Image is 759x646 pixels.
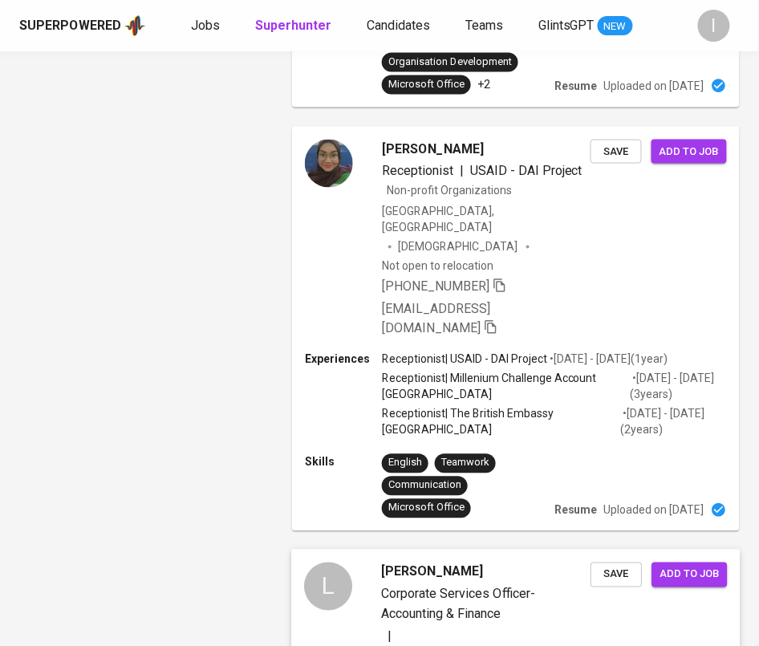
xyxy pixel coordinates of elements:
[382,302,490,336] span: [EMAIL_ADDRESS][DOMAIN_NAME]
[398,239,520,255] span: [DEMOGRAPHIC_DATA]
[388,627,392,646] span: |
[382,406,620,438] p: Receptionist | The British Embassy [GEOGRAPHIC_DATA]
[651,140,727,165] button: Add to job
[191,18,220,33] span: Jobs
[604,78,704,94] p: Uploaded on [DATE]
[598,18,633,35] span: NEW
[255,18,331,33] b: Superhunter
[305,454,382,470] p: Skills
[382,204,591,236] div: [GEOGRAPHIC_DATA], [GEOGRAPHIC_DATA]
[19,14,146,38] a: Superpoweredapp logo
[388,456,422,471] div: English
[547,351,668,368] p: • [DATE] - [DATE] ( 1 year )
[304,563,352,611] div: L
[255,16,335,36] a: Superhunter
[660,143,719,161] span: Add to job
[388,55,512,70] div: Organisation Development
[591,563,642,587] button: Save
[460,162,464,181] span: |
[19,17,121,35] div: Superpowered
[388,501,465,516] div: Microsoft Office
[388,77,465,92] div: Microsoft Office
[367,18,430,33] span: Candidates
[382,258,493,274] p: Not open to relocation
[631,371,727,403] p: • [DATE] - [DATE] ( 3 years )
[620,406,727,438] p: • [DATE] - [DATE] ( 2 years )
[382,279,489,295] span: [PHONE_NUMBER]
[554,78,598,94] p: Resume
[652,563,728,587] button: Add to job
[381,563,483,582] span: [PERSON_NAME]
[382,351,547,368] p: Receptionist | USAID - DAI Project
[470,164,582,179] span: USAID - DAI Project
[382,371,631,403] p: Receptionist | Millenium Challenge Account [GEOGRAPHIC_DATA]
[367,16,433,36] a: Candidates
[465,18,503,33] span: Teams
[124,14,146,38] img: app logo
[465,16,506,36] a: Teams
[382,164,453,179] span: Receptionist
[538,16,633,36] a: GlintsGPT NEW
[191,16,223,36] a: Jobs
[382,140,484,159] span: [PERSON_NAME]
[477,76,490,92] p: +2
[599,143,634,161] span: Save
[381,587,535,621] span: Corporate Services Officer- Accounting & Finance
[599,566,634,584] span: Save
[591,140,642,165] button: Save
[305,140,353,188] img: 05aa0bb690317073e85f8ad68cb9d2f7.jpg
[698,10,730,42] div: I
[538,18,595,33] span: GlintsGPT
[441,456,489,471] div: Teamwork
[604,502,704,518] p: Uploaded on [DATE]
[305,351,382,368] p: Experiences
[387,185,512,197] span: Non-profit Organizations
[660,566,720,584] span: Add to job
[292,127,740,531] a: [PERSON_NAME]Receptionist|USAID - DAI ProjectNon-profit Organizations[GEOGRAPHIC_DATA], [GEOGRAPH...
[388,478,461,494] div: Communication
[554,502,598,518] p: Resume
